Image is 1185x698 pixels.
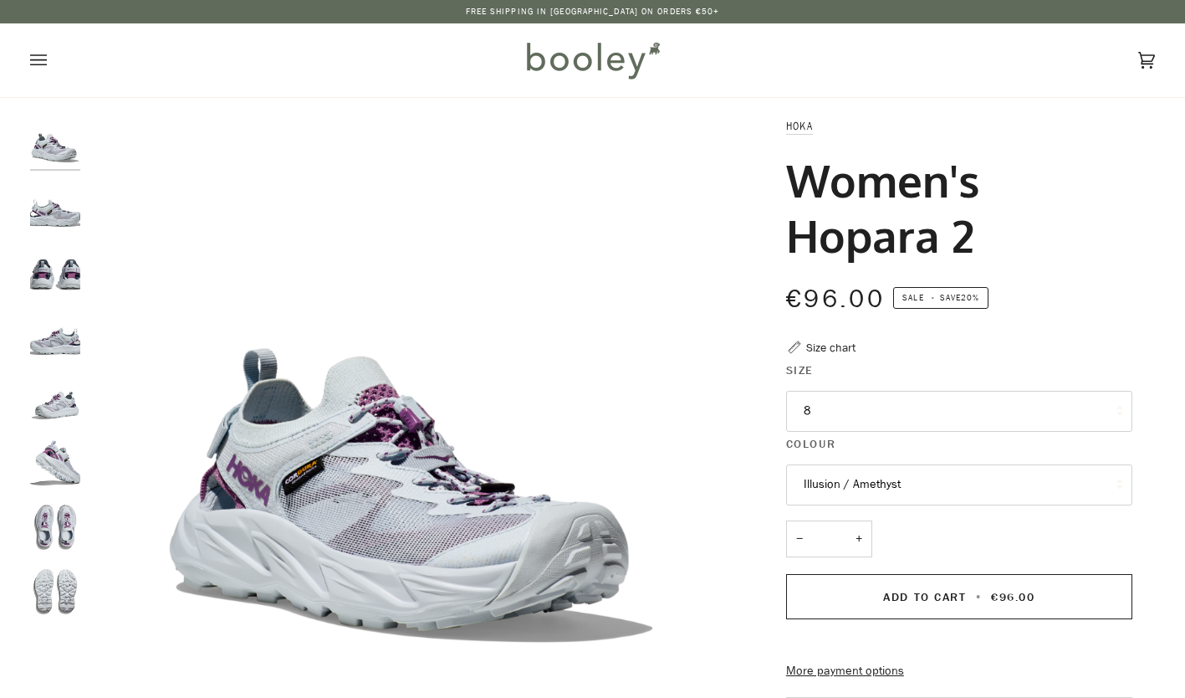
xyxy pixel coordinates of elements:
button: Illusion / Amethyst [786,464,1132,506]
img: Hoka Women's Hopara 2 Illusion / Amethyst - Booley Galway [30,502,80,552]
h1: Women's Hopara 2 [786,152,1120,263]
button: + [845,521,872,558]
span: 20% [961,291,979,304]
em: • [927,291,940,304]
button: Open menu [30,23,80,97]
span: Sale [902,291,923,304]
button: Add to Cart • €96.00 [786,574,1132,619]
span: €96.00 [991,589,1034,605]
p: Free Shipping in [GEOGRAPHIC_DATA] on Orders €50+ [466,5,720,18]
button: 8 [786,391,1132,432]
img: Hoka Women's Hopara 2 Illusion / Amethyst - Booley Galway [30,310,80,360]
span: Save [893,287,988,309]
span: • [971,589,987,605]
a: Hoka [786,119,813,133]
img: Hoka Women's Hopara 2 Illusion / Amethyst - Booley Galway [30,117,80,167]
div: Size chart [806,339,856,357]
span: Add to Cart [883,589,966,605]
img: Hoka Women's Hopara 2 Illusion / Amethyst - Booley Galway [30,182,80,232]
span: Colour [786,435,835,453]
span: Size [786,362,814,379]
img: Hoka Women's Hopara 2 Illusion / Amethyst - Booley Galway [30,374,80,424]
img: Hoka Women's Hopara 2 Illusion / Amethyst - Booley Galway [30,245,80,295]
img: Hoka Women's Hopara 2 Illusion / Amethyst - Booley Galway [30,567,80,617]
img: Booley [519,36,666,85]
img: Hoka Women's Hopara 2 Illusion / Amethyst - Booley Galway [30,438,80,488]
span: €96.00 [786,282,885,316]
a: More payment options [786,662,1132,680]
button: − [786,521,813,558]
input: Quantity [786,521,872,558]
